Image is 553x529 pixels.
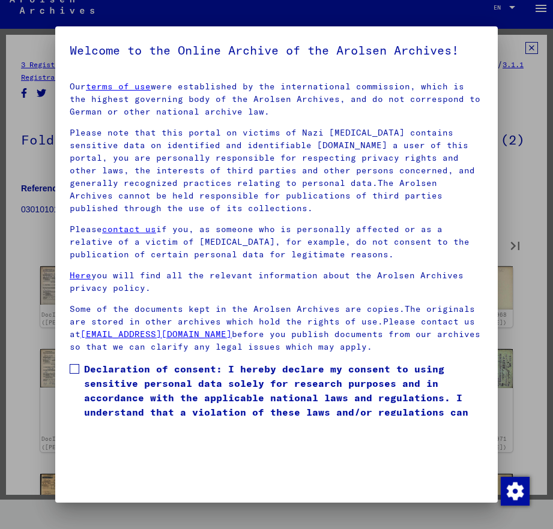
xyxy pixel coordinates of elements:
a: contact us [102,224,156,235]
div: Change consent [500,476,529,505]
img: Change consent [501,477,530,506]
a: terms of use [86,81,151,92]
a: Here [70,270,91,281]
a: [EMAIL_ADDRESS][DOMAIN_NAME] [80,329,232,339]
h5: Welcome to the Online Archive of the Arolsen Archives! [70,41,483,60]
p: Please note that this portal on victims of Nazi [MEDICAL_DATA] contains sensitive data on identif... [70,127,483,215]
span: Declaration of consent: I hereby declare my consent to using sensitive personal data solely for r... [84,362,483,434]
p: Please if you, as someone who is personally affected or as a relative of a victim of [MEDICAL_DAT... [70,223,483,261]
p: you will find all the relevant information about the Arolsen Archives privacy policy. [70,269,483,294]
p: Some of the documents kept in the Arolsen Archives are copies.The originals are stored in other a... [70,303,483,353]
p: Our were established by the international commission, which is the highest governing body of the ... [70,80,483,118]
